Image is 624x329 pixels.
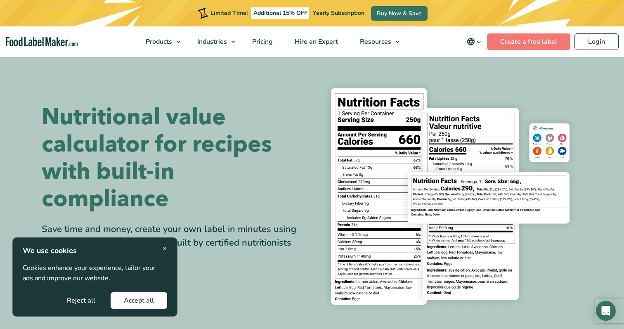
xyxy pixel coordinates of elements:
span: Industries [195,37,228,46]
span: Yearly Subscription [313,9,364,17]
span: Resources [357,37,392,46]
h1: Nutritional value calculator for recipes with built-in compliance [42,104,306,213]
a: Pricing [241,26,282,57]
a: Create a free label [487,33,570,50]
a: Login [574,33,619,50]
a: Products [135,26,184,57]
div: Save time and money, create your own label in minutes using our 500k+ ingredient database built b... [42,222,306,250]
a: Buy Now & Save [371,6,428,21]
span: Pricing [250,37,274,46]
button: Reject all [54,292,109,309]
button: Accept all [111,292,167,309]
a: Industries [187,26,239,57]
span: Products [143,37,173,46]
span: Additional 15% OFF [251,7,310,19]
div: Open Intercom Messenger [596,301,616,321]
a: Resources [349,26,404,57]
span: Limited Time! [210,9,248,17]
a: Hire an Expert [284,26,347,57]
p: Cookies enhance your experience, tailor your ads and improve our website. [23,263,167,284]
span: × [163,243,167,254]
span: Hire an Expert [292,37,339,46]
strong: We use cookies [23,246,77,256]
